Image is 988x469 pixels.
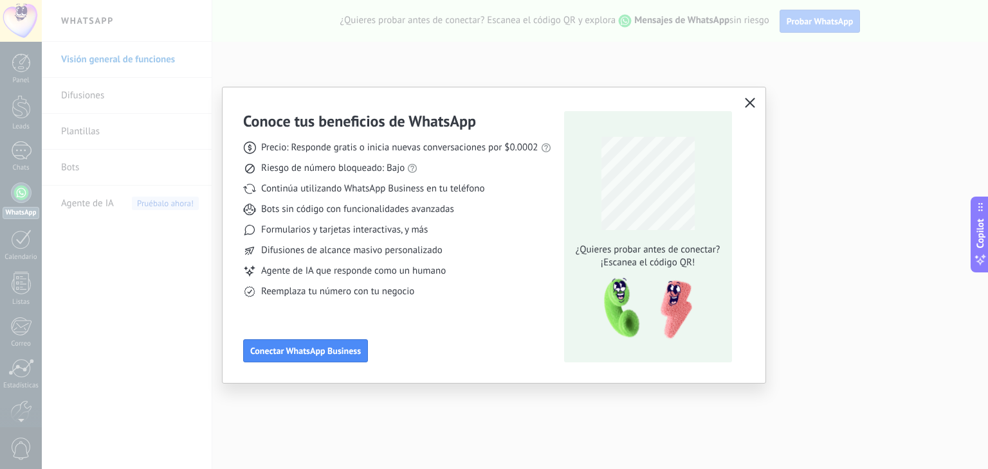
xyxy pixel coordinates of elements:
button: Conectar WhatsApp Business [243,339,368,362]
span: Copilot [974,219,987,249]
img: qr-pic-1x.png [593,274,695,343]
span: Reemplaza tu número con tu negocio [261,285,414,298]
span: Agente de IA que responde como un humano [261,265,446,278]
span: Difusiones de alcance masivo personalizado [261,244,443,257]
span: Riesgo de número bloqueado: Bajo [261,162,405,175]
span: ¿Quieres probar antes de conectar? [572,243,724,256]
span: Formularios y tarjetas interactivas, y más [261,224,428,236]
span: Continúa utilizando WhatsApp Business en tu teléfono [261,182,484,195]
span: Conectar WhatsApp Business [250,346,361,355]
h3: Conoce tus beneficios de WhatsApp [243,111,476,131]
span: Precio: Responde gratis o inicia nuevas conversaciones por $0.0002 [261,141,538,154]
span: ¡Escanea el código QR! [572,256,724,269]
span: Bots sin código con funcionalidades avanzadas [261,203,454,216]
